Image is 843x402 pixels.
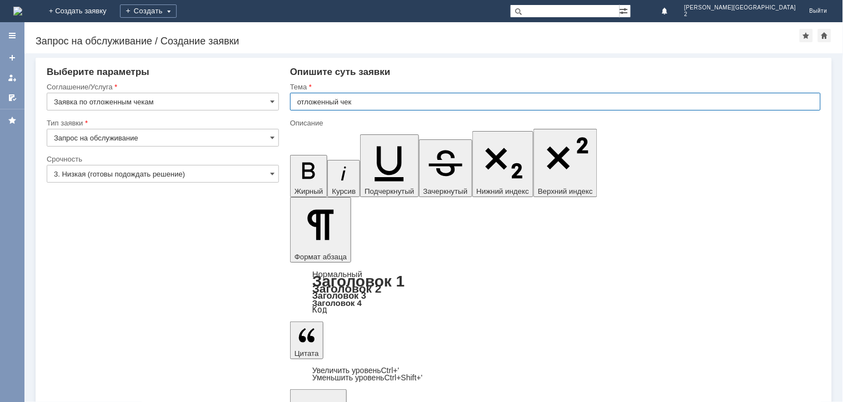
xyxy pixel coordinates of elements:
[290,83,819,91] div: Тема
[120,4,177,18] div: Создать
[3,69,21,87] a: Мои заявки
[47,83,277,91] div: Соглашение/Услуга
[312,290,366,300] a: Заголовок 3
[533,129,597,197] button: Верхний индекс
[327,160,360,197] button: Курсив
[290,155,328,197] button: Жирный
[47,119,277,127] div: Тип заявки
[423,187,468,195] span: Зачеркнутый
[295,187,323,195] span: Жирный
[620,5,631,16] span: Расширенный поиск
[385,373,423,382] span: Ctrl+Shift+'
[290,67,391,77] span: Опишите суть заявки
[13,7,22,16] img: logo
[36,36,800,47] div: Запрос на обслуживание / Создание заявки
[312,305,327,315] a: Код
[312,269,362,279] a: Нормальный
[312,373,423,382] a: Decrease
[290,197,351,263] button: Формат абзаца
[47,155,277,163] div: Срочность
[818,29,831,42] div: Сделать домашней страницей
[47,67,149,77] span: Выберите параметры
[290,321,323,359] button: Цитата
[685,4,796,11] span: [PERSON_NAME][GEOGRAPHIC_DATA]
[360,134,418,197] button: Подчеркнутый
[477,187,530,195] span: Нижний индекс
[3,89,21,107] a: Мои согласования
[685,11,796,18] span: 2
[312,282,382,295] a: Заголовок 2
[332,187,356,195] span: Курсив
[381,366,400,375] span: Ctrl+'
[290,119,819,127] div: Описание
[419,139,472,197] button: Зачеркнутый
[800,29,813,42] div: Добавить в избранное
[290,367,821,381] div: Цитата
[290,270,821,314] div: Формат абзаца
[312,298,362,308] a: Заголовок 4
[538,187,593,195] span: Верхний индекс
[13,7,22,16] a: Перейти на домашнюю страницу
[3,49,21,67] a: Создать заявку
[472,131,534,197] button: Нижний индекс
[312,273,405,290] a: Заголовок 1
[312,366,400,375] a: Increase
[295,349,319,358] span: Цитата
[365,187,414,195] span: Подчеркнутый
[295,253,347,261] span: Формат абзаца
